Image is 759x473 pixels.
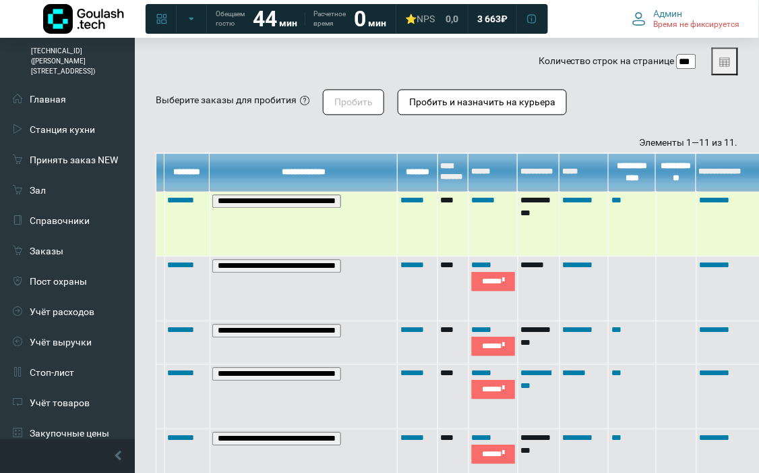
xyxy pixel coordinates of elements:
strong: 0 [354,6,366,32]
button: Админ Время не фиксируется [624,5,748,33]
span: мин [368,18,386,28]
strong: 44 [253,6,277,32]
div: Элементы 1—11 из 11. [156,136,738,150]
a: 3 663 ₽ [469,7,516,31]
span: мин [279,18,297,28]
img: Логотип компании Goulash.tech [43,4,124,34]
span: Расчетное время [313,9,346,28]
div: Выберите заказы для пробития [156,94,297,108]
span: ₽ [501,13,508,25]
span: 0,0 [446,13,458,25]
span: Обещаем гостю [216,9,245,28]
a: Обещаем гостю 44 мин Расчетное время 0 мин [208,7,394,31]
span: Админ [654,7,683,20]
span: NPS [417,13,435,24]
label: Количество строк на странице [539,55,675,69]
a: ⭐NPS 0,0 [397,7,466,31]
div: ⭐ [405,13,435,25]
span: 3 663 [477,13,501,25]
button: Пробить и назначить на курьера [398,90,567,115]
span: Время не фиксируется [654,20,740,30]
button: Пробить [323,90,384,115]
